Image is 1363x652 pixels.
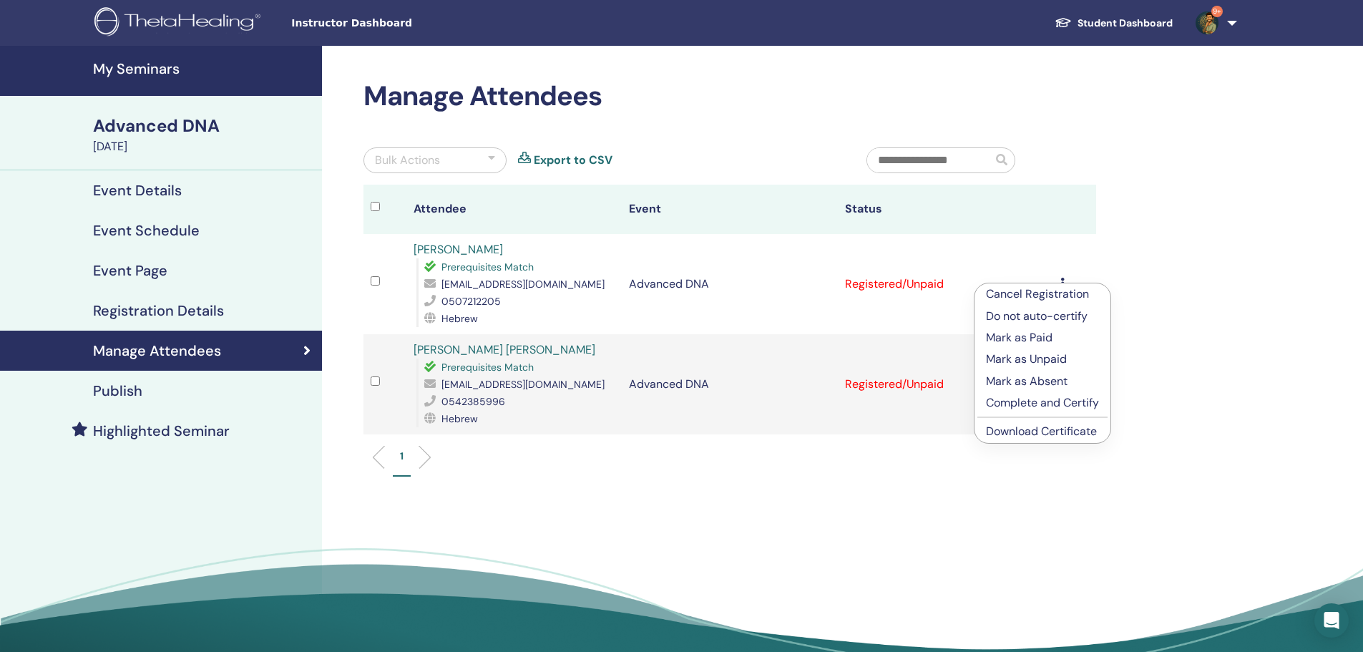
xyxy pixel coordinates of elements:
h2: Manage Attendees [363,80,1096,113]
span: [EMAIL_ADDRESS][DOMAIN_NAME] [441,278,605,291]
p: 1 [400,449,404,464]
span: 9+ [1211,6,1223,17]
h4: Manage Attendees [93,342,221,359]
h4: Event Details [93,182,182,199]
p: Do not auto-certify [986,308,1099,325]
div: Open Intercom Messenger [1314,603,1349,638]
p: Mark as Paid [986,329,1099,346]
a: Student Dashboard [1043,10,1184,37]
a: [PERSON_NAME] [PERSON_NAME] [414,342,595,357]
p: Mark as Unpaid [986,351,1099,368]
h4: Event Schedule [93,222,200,239]
th: Attendee [406,185,622,234]
img: default.jpg [1196,11,1218,34]
p: Complete and Certify [986,394,1099,412]
h4: Event Page [93,262,167,279]
a: Advanced DNA[DATE] [84,114,322,155]
th: Status [838,185,1053,234]
span: [EMAIL_ADDRESS][DOMAIN_NAME] [441,378,605,391]
p: Mark as Absent [986,373,1099,390]
div: [DATE] [93,138,313,155]
h4: Registration Details [93,302,224,319]
td: Advanced DNA [622,334,837,434]
h4: Highlighted Seminar [93,422,230,439]
span: Prerequisites Match [441,361,534,374]
img: graduation-cap-white.svg [1055,16,1072,29]
a: Download Certificate [986,424,1097,439]
img: logo.png [94,7,265,39]
span: Instructor Dashboard [291,16,506,31]
a: Export to CSV [534,152,612,169]
span: Prerequisites Match [441,261,534,273]
p: Cancel Registration [986,286,1099,303]
th: Event [622,185,837,234]
a: [PERSON_NAME] [414,242,503,257]
td: Advanced DNA [622,234,837,334]
h4: My Seminars [93,60,313,77]
span: Hebrew [441,312,478,325]
span: 0507212205 [441,295,501,308]
div: Bulk Actions [375,152,440,169]
h4: Publish [93,382,142,399]
span: Hebrew [441,412,478,425]
div: Advanced DNA [93,114,313,138]
span: 0542385996 [441,395,505,408]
